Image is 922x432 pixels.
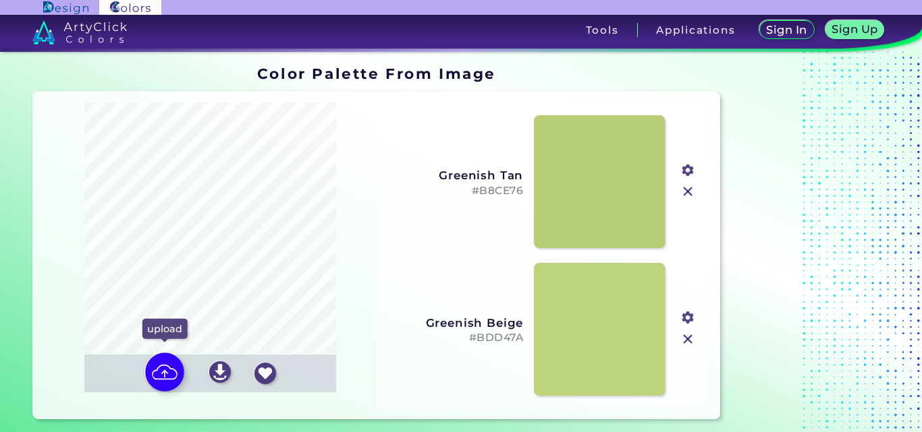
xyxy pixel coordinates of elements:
[142,318,187,338] p: upload
[825,20,885,39] a: Sign Up
[726,61,894,425] iframe: Advertisement
[145,352,184,392] img: icon picture
[656,25,735,35] h3: Applications
[385,168,523,182] h3: Greenish Tan
[257,63,496,84] h1: Color Palette From Image
[32,20,128,44] img: logo_artyclick_colors_white.svg
[209,361,231,383] img: icon_download_white.svg
[385,185,523,197] h5: #B8CE76
[385,316,523,330] h3: Greenish Beige
[679,183,697,200] img: icon_close.svg
[679,330,697,348] img: icon_close.svg
[43,1,88,14] img: ArtyClick Design logo
[759,20,815,39] a: Sign In
[385,332,523,344] h5: #BDD47A
[586,25,619,35] h3: Tools
[832,24,877,34] h5: Sign Up
[254,363,276,384] img: icon_favourite_white.svg
[767,24,807,35] h5: Sign In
